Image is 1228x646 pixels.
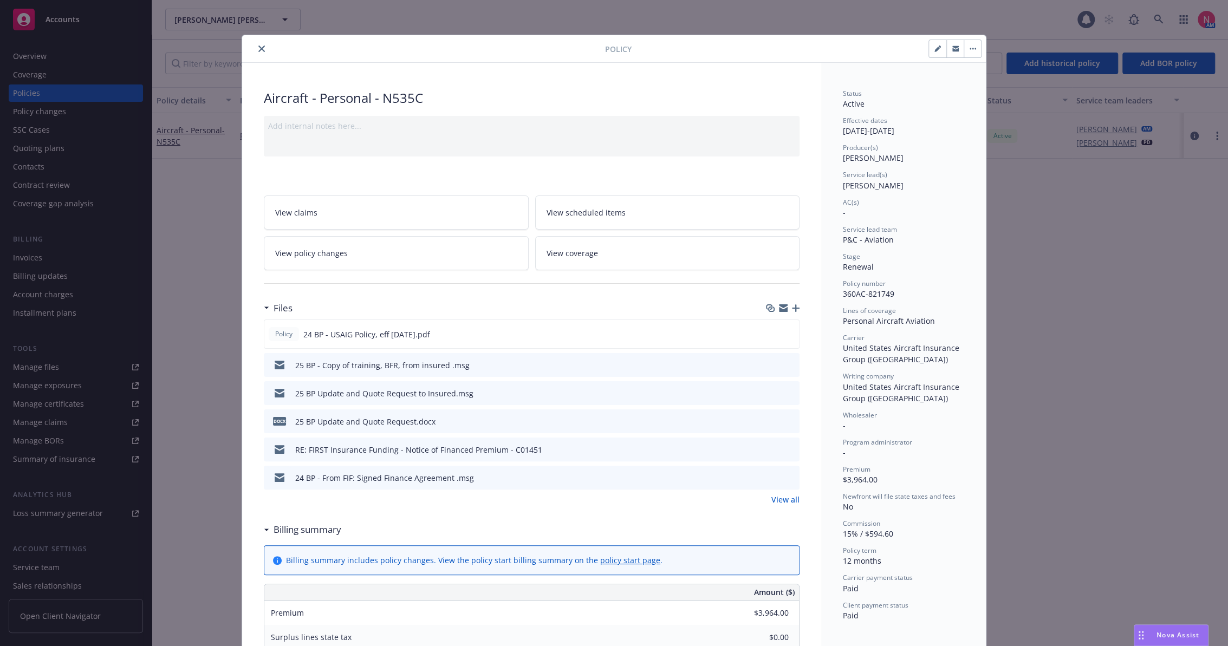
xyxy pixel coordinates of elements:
span: United States Aircraft Insurance Group ([GEOGRAPHIC_DATA]) [843,382,961,403]
span: $3,964.00 [843,474,878,485]
div: [DATE] - [DATE] [843,116,964,136]
span: Policy number [843,279,886,288]
span: Newfront will file state taxes and fees [843,492,956,501]
span: Effective dates [843,116,887,125]
button: preview file [785,360,795,371]
a: policy start page [600,555,660,565]
a: View scheduled items [535,195,800,230]
span: 12 months [843,556,881,566]
div: Aircraft - Personal - N535C [264,89,800,107]
button: download file [768,416,777,427]
span: Carrier payment status [843,573,913,582]
div: RE: FIRST Insurance Funding - Notice of Financed Premium - C01451 [295,444,542,455]
div: Files [264,301,293,315]
span: Active [843,99,865,109]
h3: Billing summary [274,523,341,537]
span: Paid [843,610,859,621]
button: preview file [785,388,795,399]
span: Carrier [843,333,865,342]
span: Status [843,89,862,98]
div: Billing summary [264,523,341,537]
span: Client payment status [843,601,908,610]
input: 0.00 [725,629,795,645]
span: View claims [275,207,317,218]
span: Renewal [843,262,874,272]
span: United States Aircraft Insurance Group ([GEOGRAPHIC_DATA]) [843,343,961,364]
button: download file [768,329,776,340]
span: Service lead(s) [843,170,887,179]
button: download file [768,472,777,484]
span: Policy [273,329,295,339]
div: Billing summary includes policy changes. View the policy start billing summary on the . [286,554,662,566]
span: 360AC-821749 [843,289,894,299]
div: Add internal notes here... [268,120,795,132]
span: View scheduled items [547,207,626,218]
span: Commission [843,519,880,528]
input: 0.00 [725,605,795,621]
a: View all [771,494,800,505]
div: Drag to move [1134,625,1148,645]
span: docx [273,417,286,425]
span: [PERSON_NAME] [843,180,904,191]
span: Policy [605,43,632,55]
button: download file [768,388,777,399]
span: Nova Assist [1156,630,1199,640]
a: View claims [264,195,529,230]
span: Wholesaler [843,410,877,420]
span: Premium [843,465,870,474]
button: download file [768,360,777,371]
button: preview file [785,329,795,340]
h3: Files [274,301,293,315]
button: close [255,42,268,55]
span: View coverage [547,247,598,259]
span: 15% / $594.60 [843,528,893,539]
button: preview file [785,444,795,455]
span: Surplus lines state tax [271,632,352,642]
button: preview file [785,472,795,484]
span: Personal Aircraft Aviation [843,316,935,326]
span: - [843,447,846,458]
span: - [843,420,846,430]
button: Nova Assist [1134,624,1208,646]
div: 25 BP Update and Quote Request to Insured.msg [295,388,473,399]
span: [PERSON_NAME] [843,153,904,163]
span: Stage [843,252,860,261]
a: View coverage [535,236,800,270]
div: 25 BP Update and Quote Request.docx [295,416,436,427]
span: P&C - Aviation [843,234,894,245]
span: 24 BP - USAIG Policy, eff [DATE].pdf [303,329,430,340]
button: download file [768,444,777,455]
span: Producer(s) [843,143,878,152]
button: preview file [785,416,795,427]
span: Amount ($) [754,586,795,598]
span: Policy term [843,546,876,555]
span: Lines of coverage [843,306,896,315]
span: No [843,501,853,512]
span: Writing company [843,371,894,381]
span: View policy changes [275,247,348,259]
span: Service lead team [843,225,897,234]
span: Paid [843,583,859,593]
span: - [843,207,846,218]
span: AC(s) [843,198,859,207]
div: 24 BP - From FIF: Signed Finance Agreement .msg [295,472,474,484]
span: Program administrator [843,438,912,447]
a: View policy changes [264,236,529,270]
span: Premium [271,608,304,618]
div: 25 BP - Copy of training, BFR, from insured .msg [295,360,470,371]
